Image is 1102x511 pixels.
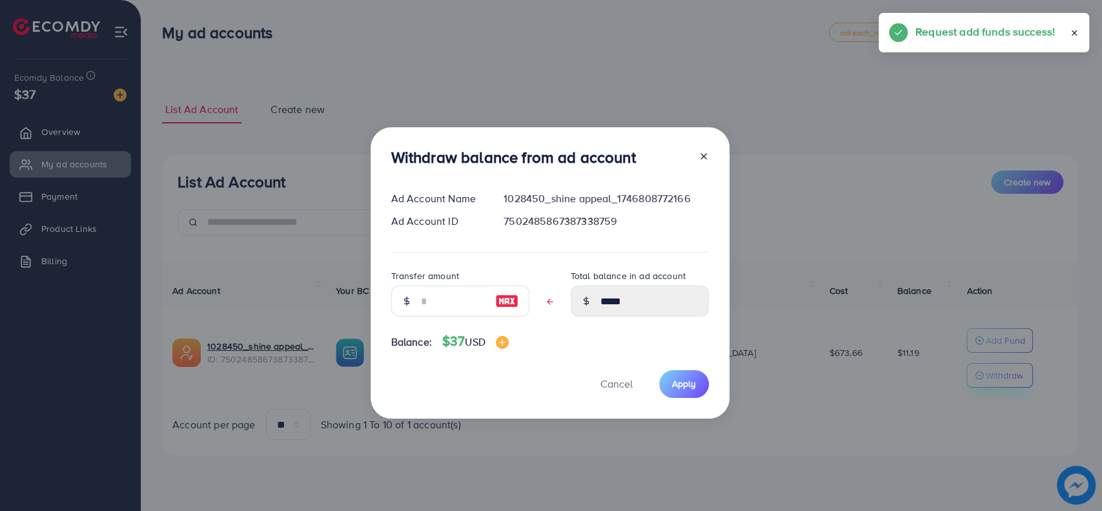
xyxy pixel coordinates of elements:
[584,370,649,398] button: Cancel
[495,293,518,309] img: image
[391,335,432,349] span: Balance:
[496,336,509,349] img: image
[915,23,1055,40] h5: Request add funds success!
[571,269,686,282] label: Total balance in ad account
[391,148,636,167] h3: Withdraw balance from ad account
[465,335,485,349] span: USD
[442,333,509,349] h4: $37
[381,191,494,206] div: Ad Account Name
[659,370,709,398] button: Apply
[381,214,494,229] div: Ad Account ID
[672,377,696,390] span: Apply
[600,377,633,391] span: Cancel
[493,214,719,229] div: 7502485867387338759
[493,191,719,206] div: 1028450_shine appeal_1746808772166
[391,269,459,282] label: Transfer amount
